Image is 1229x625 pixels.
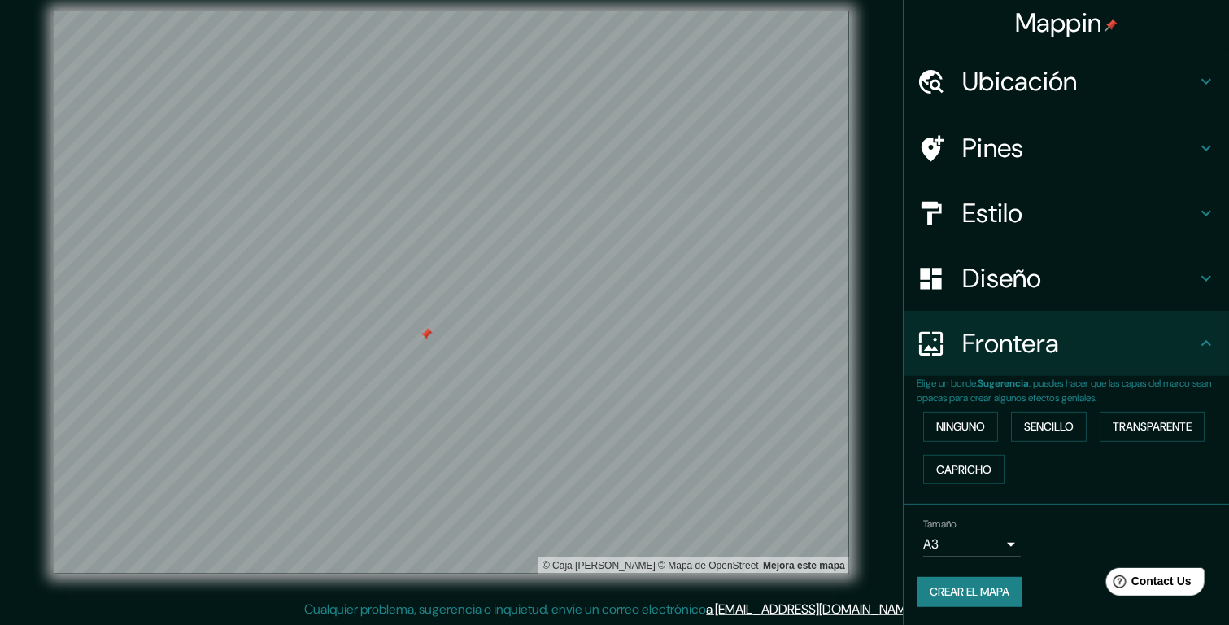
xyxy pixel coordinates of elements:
[923,531,1021,557] div: A3
[936,460,991,480] font: Capricho
[962,197,1196,229] h4: Estilo
[917,577,1022,607] button: Crear el mapa
[54,11,849,574] canvas: Mapa
[923,412,998,442] button: Ninguno
[904,49,1229,114] div: Ubicación
[917,376,1229,405] p: Elige un borde. : puedes hacer que las capas del marco sean opacas para crear algunos efectos gen...
[1011,412,1087,442] button: Sencillo
[658,560,759,571] a: Mapa de OpenStreet
[904,246,1229,311] div: Diseño
[904,311,1229,376] div: Frontera
[904,116,1229,181] div: Pines
[904,181,1229,246] div: Estilo
[707,601,917,618] a: a [EMAIL_ADDRESS][DOMAIN_NAME]
[962,65,1196,98] h4: Ubicación
[936,417,985,437] font: Ninguno
[1084,562,1211,607] iframe: Help widget launcher
[1100,412,1205,442] button: Transparente
[923,518,957,531] label: Tamaño
[978,377,1029,390] b: Sugerencia
[543,560,656,571] a: Caja de mapa
[923,455,1005,485] button: Capricho
[1113,417,1192,437] font: Transparente
[1015,6,1102,40] font: Mappin
[962,132,1196,164] h4: Pines
[930,582,1009,602] font: Crear el mapa
[1105,19,1118,32] img: pin-icon.png
[1024,417,1074,437] font: Sencillo
[962,327,1196,360] h4: Frontera
[763,560,845,571] a: Map feedback
[962,262,1196,295] h4: Diseño
[305,600,919,619] p: Cualquier problema, sugerencia o inquietud, envíe un correo electrónico .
